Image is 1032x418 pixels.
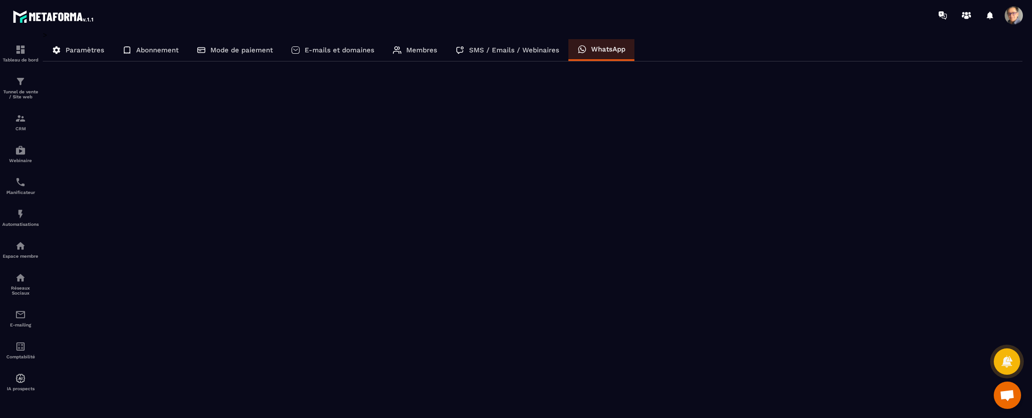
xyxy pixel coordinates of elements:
p: IA prospects [2,386,39,391]
p: SMS / Emails / Webinaires [469,46,559,54]
img: logo [13,8,95,25]
img: automations [15,145,26,156]
img: formation [15,113,26,124]
p: E-mails et domaines [305,46,374,54]
p: WhatsApp [591,45,625,53]
p: Planificateur [2,190,39,195]
a: automationsautomationsEspace membre [2,234,39,265]
img: formation [15,76,26,87]
a: schedulerschedulerPlanificateur [2,170,39,202]
a: automationsautomationsWebinaire [2,138,39,170]
img: automations [15,240,26,251]
p: Automatisations [2,222,39,227]
img: social-network [15,272,26,283]
p: E-mailing [2,322,39,327]
p: Membres [406,46,437,54]
a: formationformationCRM [2,106,39,138]
p: CRM [2,126,39,131]
p: Abonnement [136,46,179,54]
a: formationformationTunnel de vente / Site web [2,69,39,106]
p: Tunnel de vente / Site web [2,89,39,99]
a: social-networksocial-networkRéseaux Sociaux [2,265,39,302]
p: Mode de paiement [210,46,273,54]
img: scheduler [15,177,26,188]
a: Ouvrir le chat [994,382,1021,409]
a: automationsautomationsAutomatisations [2,202,39,234]
p: Espace membre [2,254,39,259]
a: accountantaccountantComptabilité [2,334,39,366]
img: automations [15,209,26,219]
div: > [43,31,1023,61]
p: Comptabilité [2,354,39,359]
p: Tableau de bord [2,57,39,62]
a: emailemailE-mailing [2,302,39,334]
p: Réseaux Sociaux [2,285,39,296]
img: accountant [15,341,26,352]
p: Paramètres [66,46,104,54]
p: Webinaire [2,158,39,163]
a: formationformationTableau de bord [2,37,39,69]
img: formation [15,44,26,55]
img: email [15,309,26,320]
img: automations [15,373,26,384]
